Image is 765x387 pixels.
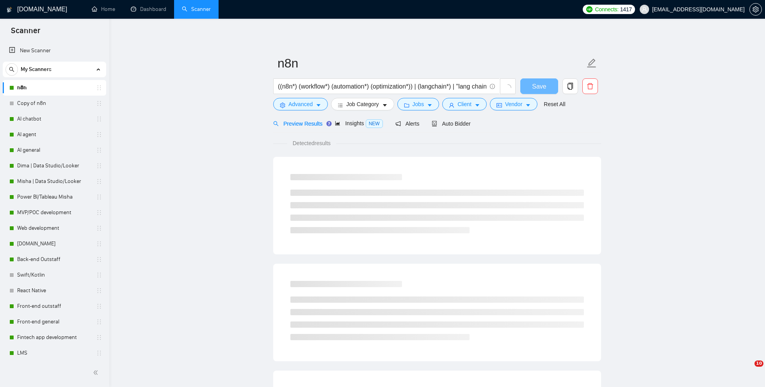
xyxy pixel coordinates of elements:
span: area-chart [335,121,340,126]
a: Misha | Data Studio/Looker [17,174,91,189]
span: setting [280,102,285,108]
span: caret-down [427,102,432,108]
button: delete [582,78,598,94]
span: Save [532,82,546,91]
button: setting [749,3,762,16]
a: MVP/POC development [17,205,91,220]
span: holder [96,225,102,231]
div: Tooltip anchor [326,120,333,127]
span: Job Category [346,100,379,108]
span: loading [504,84,511,91]
a: AI general [17,142,91,158]
a: searchScanner [182,6,211,12]
span: user [642,7,647,12]
span: My Scanners [21,62,52,77]
span: folder [404,102,409,108]
a: Front-end general [17,314,91,330]
a: homeHome [92,6,115,12]
button: Save [520,78,558,94]
span: Jobs [413,100,424,108]
a: Dima | Data Studio/Looker [17,158,91,174]
img: upwork-logo.png [586,6,592,12]
span: Insights [335,120,382,126]
span: holder [96,350,102,356]
span: user [449,102,454,108]
a: React Native [17,283,91,298]
span: edit [587,58,597,68]
span: holder [96,319,102,325]
span: holder [96,288,102,294]
span: 1417 [620,5,632,14]
a: Front-end outstaff [17,298,91,314]
a: Power BI/Tableau Misha [17,189,91,205]
span: holder [96,241,102,247]
span: delete [583,83,598,90]
a: dashboardDashboard [131,6,166,12]
span: holder [96,303,102,309]
input: Search Freelance Jobs... [278,82,486,91]
span: Client [457,100,471,108]
span: caret-down [316,102,321,108]
a: Reset All [544,100,565,108]
a: Back-end Outstaff [17,252,91,267]
span: holder [96,163,102,169]
a: setting [749,6,762,12]
span: holder [96,100,102,107]
li: New Scanner [3,43,106,59]
input: Scanner name... [278,53,585,73]
span: holder [96,85,102,91]
span: holder [96,334,102,341]
span: caret-down [382,102,388,108]
button: copy [562,78,578,94]
span: 10 [754,360,763,367]
span: holder [96,256,102,263]
span: bars [338,102,343,108]
span: idcard [496,102,502,108]
img: logo [7,4,12,16]
a: Fintech app development [17,330,91,345]
span: Advanced [288,100,313,108]
span: Scanner [5,25,46,41]
span: holder [96,272,102,278]
span: Alerts [395,121,420,127]
span: caret-down [525,102,531,108]
span: Preview Results [273,121,322,127]
a: AI chatbot [17,111,91,127]
span: Vendor [505,100,522,108]
span: holder [96,147,102,153]
span: holder [96,194,102,200]
span: search [273,121,279,126]
a: Web development [17,220,91,236]
button: settingAdvancedcaret-down [273,98,328,110]
span: Connects: [595,5,618,14]
span: Auto Bidder [432,121,470,127]
a: Copy of n8n [17,96,91,111]
span: info-circle [490,84,495,89]
span: search [6,67,18,72]
a: Swift/Kotlin [17,267,91,283]
a: LMS [17,345,91,361]
span: caret-down [475,102,480,108]
a: New Scanner [9,43,100,59]
button: search [5,63,18,76]
a: AI agent [17,127,91,142]
span: copy [563,83,578,90]
span: double-left [93,369,101,376]
span: holder [96,178,102,185]
iframe: Intercom live chat [738,360,757,379]
span: robot [432,121,437,126]
span: Detected results [287,139,336,147]
button: folderJobscaret-down [397,98,439,110]
button: barsJob Categorycaret-down [331,98,394,110]
button: idcardVendorcaret-down [490,98,537,110]
span: notification [395,121,401,126]
span: NEW [366,119,383,128]
span: holder [96,116,102,122]
a: n8n [17,80,91,96]
a: [DOMAIN_NAME] [17,236,91,252]
button: userClientcaret-down [442,98,487,110]
span: holder [96,209,102,216]
span: holder [96,131,102,138]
